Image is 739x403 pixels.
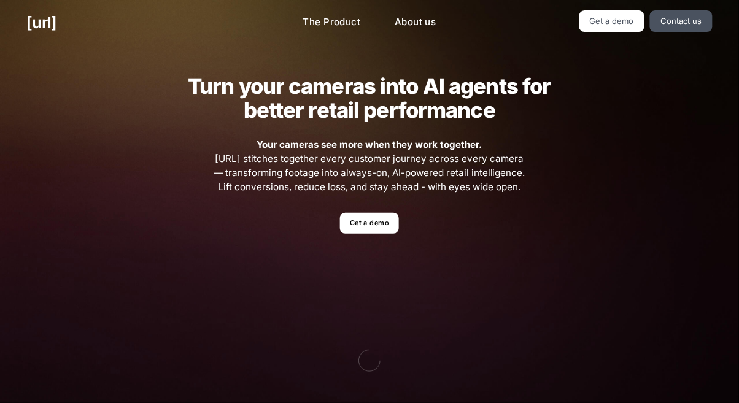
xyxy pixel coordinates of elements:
a: Get a demo [579,10,645,32]
a: The Product [293,10,371,34]
a: Contact us [650,10,713,32]
span: [URL] stitches together every customer journey across every camera — transforming footage into al... [212,138,527,194]
a: About us [385,10,446,34]
strong: Your cameras see more when they work together. [257,139,482,150]
a: [URL] [26,10,56,34]
a: Get a demo [340,213,398,234]
h2: Turn your cameras into AI agents for better retail performance [169,74,570,122]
